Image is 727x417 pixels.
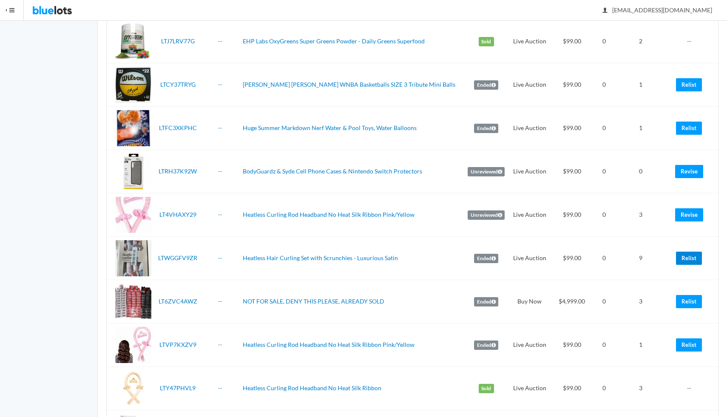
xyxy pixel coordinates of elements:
a: -- [218,124,222,131]
a: BodyGuardz & Syde Cell Phone Cases & Nintendo Switch Protectors [243,167,422,175]
a: Relist [676,338,702,352]
td: $99.00 [551,193,593,237]
td: -- [665,367,718,410]
a: LTVP7KXZV9 [159,341,196,348]
td: 1 [616,63,665,107]
a: Heatless Curling Rod Headband No Heat Silk Ribbon Pink/Yellow [243,341,415,348]
a: Revise [675,208,703,221]
td: 0 [593,237,616,280]
label: Ended [474,254,498,263]
td: Live Auction [508,193,551,237]
td: Live Auction [508,107,551,150]
a: Revise [675,165,703,178]
td: 0 [593,193,616,237]
td: 0 [593,63,616,107]
a: Relist [676,295,702,308]
label: Ended [474,340,498,350]
td: Buy Now [508,280,551,323]
label: Sold [479,37,494,46]
td: -- [665,20,718,63]
label: Ended [474,80,498,90]
a: -- [218,341,222,348]
td: $99.00 [551,367,593,410]
a: EHP Labs OxyGreens Super Greens Powder - Daily Greens Superfood [243,37,425,45]
a: LTY47PHVL9 [160,384,196,391]
td: 3 [616,280,665,323]
ion-icon: person [601,7,609,15]
td: Live Auction [508,323,551,367]
a: LT6ZVC4AWZ [159,298,197,305]
td: Live Auction [508,150,551,193]
a: LT4VHAXY29 [159,211,196,218]
a: -- [218,37,222,45]
td: 0 [593,107,616,150]
td: Live Auction [508,63,551,107]
td: $99.00 [551,20,593,63]
a: [PERSON_NAME] [PERSON_NAME] WNBA Basketballs SIZE 3 Tribute Mini Balls [243,81,455,88]
a: -- [218,81,222,88]
a: Heatless Hair Curling Set with Scrunchies - Luxurious Satin [243,254,398,261]
td: 2 [616,20,665,63]
a: -- [218,254,222,261]
td: Live Auction [508,237,551,280]
td: 3 [616,193,665,237]
a: LTRH37K92W [159,167,197,175]
a: Relist [676,78,702,91]
td: Live Auction [508,20,551,63]
label: Sold [479,384,494,393]
a: Heatless Curling Rod Headband No Heat Silk Ribbon [243,384,381,391]
td: 0 [593,150,616,193]
td: 0 [593,323,616,367]
td: $4,999.00 [551,280,593,323]
a: Huge Summer Markdown Nerf Water & Pool Toys, Water Balloons [243,124,417,131]
td: 9 [616,237,665,280]
a: LTCY37TRYG [160,81,196,88]
td: $99.00 [551,63,593,107]
td: 1 [616,323,665,367]
a: -- [218,211,222,218]
a: LTFC3XKPHC [159,124,197,131]
label: Ended [474,124,498,133]
a: LTWGGFV9ZR [158,254,197,261]
span: [EMAIL_ADDRESS][DOMAIN_NAME] [603,6,712,14]
a: -- [218,167,222,175]
label: Unreviewed [468,210,505,220]
a: -- [218,298,222,305]
a: -- [218,384,222,391]
a: LTJ7LRV77G [161,37,195,45]
td: $99.00 [551,237,593,280]
a: Relist [676,122,702,135]
label: Ended [474,297,498,306]
td: $99.00 [551,323,593,367]
td: 0 [593,367,616,410]
td: 3 [616,367,665,410]
td: 0 [616,150,665,193]
td: 1 [616,107,665,150]
a: Relist [676,252,702,265]
label: Unreviewed [468,167,505,176]
td: 0 [593,20,616,63]
td: $99.00 [551,150,593,193]
td: $99.00 [551,107,593,150]
a: NOT FOR SALE, DENY THIS PLEASE, ALREADY SOLD [243,298,384,305]
td: Live Auction [508,367,551,410]
td: 0 [593,280,616,323]
a: Heatless Curling Rod Headband No Heat Silk Ribbon Pink/Yellow [243,211,415,218]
